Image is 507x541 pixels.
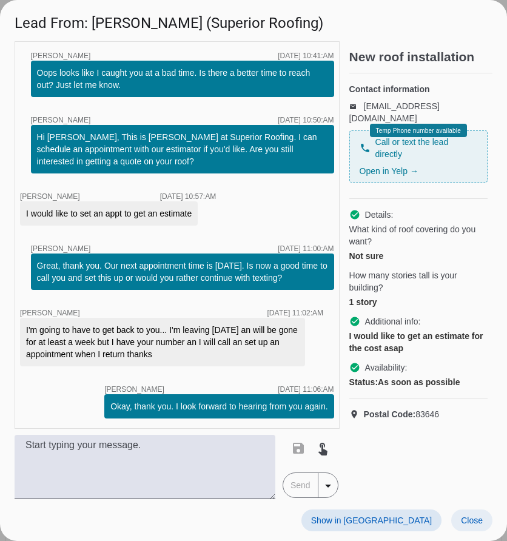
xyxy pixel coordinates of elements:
div: Hi [PERSON_NAME], This is [PERSON_NAME] at Superior Roofing. I can schedule an appointment with o... [37,131,328,167]
span: [PERSON_NAME] [31,245,91,252]
button: Show in [GEOGRAPHIC_DATA] [301,509,442,531]
span: Temp Phone number available [376,127,461,134]
div: [DATE] 10:57:AM [160,193,216,200]
div: [DATE] 11:06:AM [278,386,334,393]
span: Call or text the lead directly [375,136,477,160]
mat-icon: email [349,103,364,109]
button: Close [451,509,492,531]
a: Open in Yelp → [360,166,418,176]
div: As soon as possible [349,376,488,388]
span: Additional info: [365,315,421,328]
mat-icon: arrow_drop_down [321,479,335,493]
span: [PERSON_NAME] [20,309,80,317]
div: [DATE] 10:50:AM [278,116,334,124]
div: I'm going to have to get back to you... I'm leaving [DATE] an will be gone for at least a week bu... [26,324,299,360]
span: Close [461,516,483,525]
div: [DATE] 11:00:AM [278,245,334,252]
div: [DATE] 10:41:AM [278,52,334,59]
mat-icon: check_circle [349,316,360,327]
strong: Status: [349,377,378,387]
div: 1 story [349,296,488,308]
mat-icon: location_on [349,409,364,419]
span: [PERSON_NAME] [31,52,91,59]
span: Show in [GEOGRAPHIC_DATA] [311,516,432,525]
div: I would like to get an estimate for the cost asap [349,330,488,354]
span: [PERSON_NAME] [20,192,80,201]
span: Details: [365,209,394,221]
a: [EMAIL_ADDRESS][DOMAIN_NAME] [349,101,440,123]
mat-icon: phone [360,143,371,153]
mat-icon: touch_app [315,441,330,455]
span: 83646 [364,408,440,420]
h2: New roof installation [349,51,492,63]
div: Okay, thank you. I look forward to hearing from you again. [110,400,327,412]
div: Great, thank you. Our next appointment time is [DATE]. Is now a good time to call you and set thi... [37,260,328,284]
div: [DATE] 11:02:AM [267,309,323,317]
span: [PERSON_NAME] [104,386,164,393]
span: [PERSON_NAME] [31,116,91,124]
h4: Contact information [349,83,488,95]
mat-icon: check_circle [349,362,360,373]
span: Availability: [365,361,408,374]
div: Oops looks like I caught you at a bad time. Is there a better time to reach out? Just let me know.​ [37,67,328,91]
div: I would like to set an appt to get an estimate [26,207,192,220]
div: Not sure [349,250,488,262]
strong: Postal Code: [364,409,416,419]
mat-icon: check_circle [349,209,360,220]
span: What kind of roof covering do you want? [349,223,488,247]
span: How many stories tall is your building? [349,269,488,294]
